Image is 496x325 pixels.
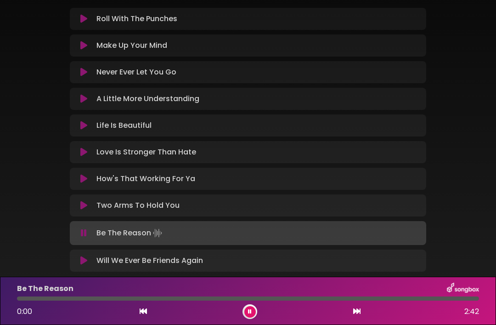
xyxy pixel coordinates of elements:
[17,306,32,317] span: 0:00
[96,93,199,104] p: A Little More Understanding
[96,255,203,266] p: Will We Ever Be Friends Again
[96,173,195,184] p: How's That Working For Ya
[96,67,176,78] p: Never Ever Let You Go
[96,40,167,51] p: Make Up Your Mind
[464,306,479,317] span: 2:42
[96,200,180,211] p: Two Arms To Hold You
[96,120,152,131] p: Life Is Beautiful
[151,227,164,239] img: waveform4.gif
[447,283,479,295] img: songbox-logo-white.png
[96,227,164,239] p: Be The Reason
[96,147,196,158] p: Love Is Stronger Than Hate
[96,13,177,24] p: Roll With The Punches
[17,283,73,294] p: Be The Reason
